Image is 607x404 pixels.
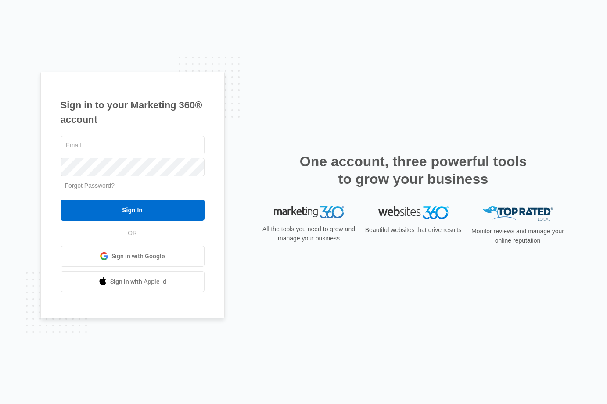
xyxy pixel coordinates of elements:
[65,182,115,189] a: Forgot Password?
[61,246,205,267] a: Sign in with Google
[378,206,449,219] img: Websites 360
[111,252,165,261] span: Sign in with Google
[61,98,205,127] h1: Sign in to your Marketing 360® account
[61,136,205,154] input: Email
[297,153,530,188] h2: One account, three powerful tools to grow your business
[260,225,358,243] p: All the tools you need to grow and manage your business
[364,225,463,235] p: Beautiful websites that drive results
[61,200,205,221] input: Sign In
[61,271,205,292] a: Sign in with Apple Id
[469,227,567,245] p: Monitor reviews and manage your online reputation
[483,206,553,221] img: Top Rated Local
[122,229,143,238] span: OR
[110,277,166,286] span: Sign in with Apple Id
[274,206,344,218] img: Marketing 360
